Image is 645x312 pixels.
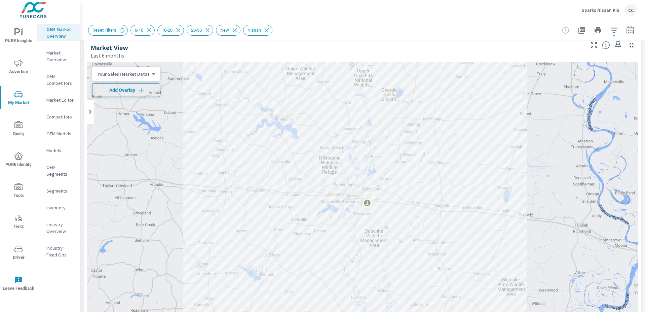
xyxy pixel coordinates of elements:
span: Driver [2,245,35,262]
span: PURE Identity [2,152,35,169]
div: Inventory [37,203,80,213]
button: "Export Report to PDF" [575,24,589,37]
p: OEM Competitors [46,73,74,86]
p: OEM Segments [46,164,74,177]
p: Market Overview [46,49,74,63]
h5: Market View [91,44,128,51]
span: Find the biggest opportunities in your market for your inventory. Understand by postal code where... [602,41,610,49]
p: OEM Models [46,130,74,137]
p: Your Sales (Market Data) [98,71,149,77]
div: OEM Market Overview [37,24,80,41]
span: Reset Filters [88,28,120,33]
span: Tier2 [2,214,35,231]
span: PURE Insights [2,28,35,45]
div: Market Overview [37,48,80,65]
div: OEM Segments [37,162,80,179]
span: Tools [2,183,35,200]
div: 20-30 [187,25,213,36]
div: Market Editor [37,95,80,105]
p: Competitors [46,113,74,120]
button: Make Fullscreen [589,40,599,50]
p: Industry Fixed Ops [46,245,74,258]
button: Minimize Widget [626,40,637,50]
div: Nissan [243,25,272,36]
span: My Market [2,90,35,107]
button: Apply Filters [607,24,621,37]
div: nav menu [0,20,37,299]
p: Inventory [46,204,74,211]
span: Save this to your personalized report [613,40,623,50]
div: 10-20 [157,25,184,36]
button: Select Date Range [623,24,637,37]
p: Segments [46,187,74,194]
div: Competitors [37,112,80,122]
p: Sparks Nissan Kia [582,7,619,13]
p: Industry Overview [46,221,74,235]
p: OEM Market Overview [46,26,74,39]
span: 20-30 [187,28,206,33]
div: Industry Fixed Ops [37,243,80,260]
span: 0-10 [131,28,147,33]
button: Add Overlay [92,83,160,97]
div: Your Sales (Market Data) [92,71,155,77]
div: CC [625,4,637,16]
div: Industry Overview [37,219,80,236]
span: New [216,28,233,33]
div: Models [37,145,80,155]
div: OEM Competitors [37,71,80,88]
button: Print Report [591,24,605,37]
p: Models [46,147,74,154]
div: Segments [37,186,80,196]
p: Market Editor [46,97,74,103]
span: Advertise [2,59,35,76]
span: Query [2,121,35,138]
p: 2 [365,199,369,207]
div: New [216,25,240,36]
span: 10-20 [158,28,177,33]
span: Add Overlay [95,87,157,94]
span: Leave Feedback [2,276,35,292]
div: 0-10 [130,25,155,36]
p: Last 6 months [91,51,124,60]
div: OEM Models [37,129,80,139]
div: Reset Filters [88,25,128,36]
span: Nissan [243,28,265,33]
